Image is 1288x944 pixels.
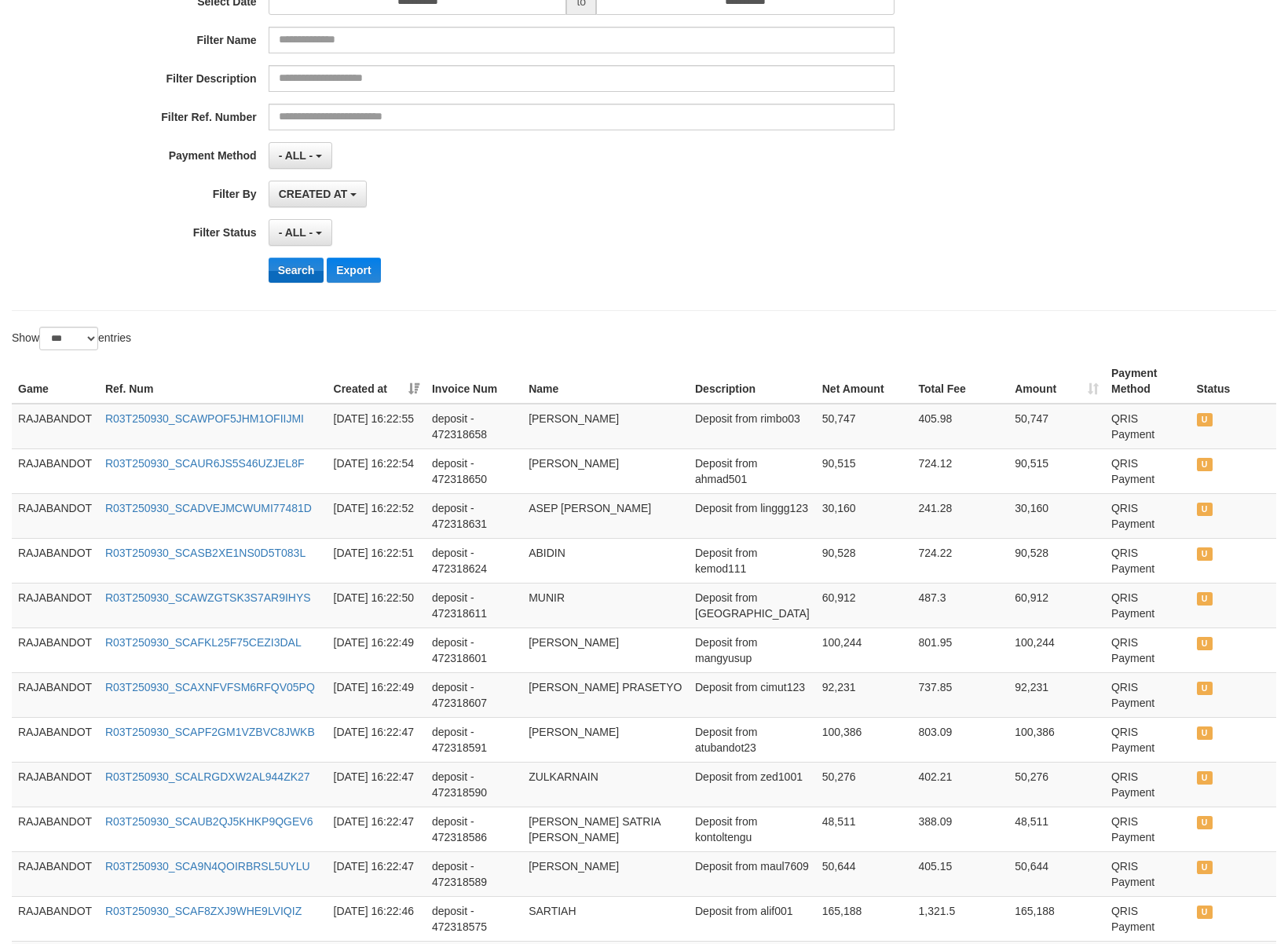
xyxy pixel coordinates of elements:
[426,404,522,449] td: deposit - 472318658
[689,762,816,807] td: Deposit from zed1001
[12,327,131,350] label: Show entries
[816,493,913,538] td: 30,160
[1008,404,1105,449] td: 50,747
[327,672,426,717] td: [DATE] 16:22:49
[1197,682,1213,695] span: UNPAID
[105,681,315,693] a: R03T250930_SCAXNFVFSM6RFQV05PQ
[1008,538,1105,583] td: 90,528
[426,807,522,851] td: deposit - 472318586
[522,851,689,896] td: [PERSON_NAME]
[522,628,689,672] td: [PERSON_NAME]
[426,359,522,404] th: Invoice Num
[689,896,816,941] td: Deposit from alif001
[327,258,380,283] button: Export
[327,538,426,583] td: [DATE] 16:22:51
[912,762,1008,807] td: 402.21
[1197,771,1213,785] span: UNPAID
[689,851,816,896] td: Deposit from maul7609
[1008,851,1105,896] td: 50,644
[689,493,816,538] td: Deposit from linggg123
[912,493,1008,538] td: 241.28
[522,583,689,628] td: MUNIR
[1008,762,1105,807] td: 50,276
[426,448,522,493] td: deposit - 472318650
[1105,448,1191,493] td: QRIS Payment
[269,258,324,283] button: Search
[426,538,522,583] td: deposit - 472318624
[816,448,913,493] td: 90,515
[689,448,816,493] td: Deposit from ahmad501
[816,807,913,851] td: 48,511
[689,672,816,717] td: Deposit from cimut123
[689,583,816,628] td: Deposit from [GEOGRAPHIC_DATA]
[912,851,1008,896] td: 405.15
[689,538,816,583] td: Deposit from kemod111
[912,448,1008,493] td: 724.12
[327,583,426,628] td: [DATE] 16:22:50
[1105,717,1191,762] td: QRIS Payment
[912,583,1008,628] td: 487.3
[327,896,426,941] td: [DATE] 16:22:46
[279,188,348,200] span: CREATED AT
[279,149,313,162] span: - ALL -
[1008,583,1105,628] td: 60,912
[1197,503,1213,516] span: UNPAID
[327,448,426,493] td: [DATE] 16:22:54
[1197,816,1213,829] span: UNPAID
[1105,851,1191,896] td: QRIS Payment
[1197,547,1213,561] span: UNPAID
[1008,672,1105,717] td: 92,231
[327,851,426,896] td: [DATE] 16:22:47
[426,672,522,717] td: deposit - 472318607
[1008,807,1105,851] td: 48,511
[1197,592,1213,606] span: UNPAID
[689,404,816,449] td: Deposit from rimbo03
[816,672,913,717] td: 92,231
[689,359,816,404] th: Description
[1105,807,1191,851] td: QRIS Payment
[912,896,1008,941] td: 1,321.5
[522,538,689,583] td: ABIDIN
[912,807,1008,851] td: 388.09
[1008,359,1105,404] th: Amount: activate to sort column ascending
[426,851,522,896] td: deposit - 472318589
[39,327,98,350] select: Showentries
[269,142,332,169] button: - ALL -
[12,359,99,404] th: Game
[327,762,426,807] td: [DATE] 16:22:47
[522,807,689,851] td: [PERSON_NAME] SATRIA [PERSON_NAME]
[1197,458,1213,471] span: UNPAID
[912,672,1008,717] td: 737.85
[99,359,327,404] th: Ref. Num
[912,404,1008,449] td: 405.98
[327,807,426,851] td: [DATE] 16:22:47
[522,404,689,449] td: [PERSON_NAME]
[816,717,913,762] td: 100,386
[816,851,913,896] td: 50,644
[1191,359,1276,404] th: Status
[1197,861,1213,874] span: UNPAID
[327,404,426,449] td: [DATE] 16:22:55
[522,717,689,762] td: [PERSON_NAME]
[522,896,689,941] td: SARTIAH
[426,762,522,807] td: deposit - 472318590
[1197,413,1213,426] span: UNPAID
[816,404,913,449] td: 50,747
[269,219,332,246] button: - ALL -
[522,359,689,404] th: Name
[426,583,522,628] td: deposit - 472318611
[1105,538,1191,583] td: QRIS Payment
[1008,493,1105,538] td: 30,160
[1105,896,1191,941] td: QRIS Payment
[1105,359,1191,404] th: Payment Method
[522,448,689,493] td: [PERSON_NAME]
[1008,896,1105,941] td: 165,188
[1105,404,1191,449] td: QRIS Payment
[327,628,426,672] td: [DATE] 16:22:49
[522,493,689,538] td: ASEP [PERSON_NAME]
[1105,672,1191,717] td: QRIS Payment
[1105,762,1191,807] td: QRIS Payment
[426,896,522,941] td: deposit - 472318575
[912,359,1008,404] th: Total Fee
[1197,726,1213,740] span: UNPAID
